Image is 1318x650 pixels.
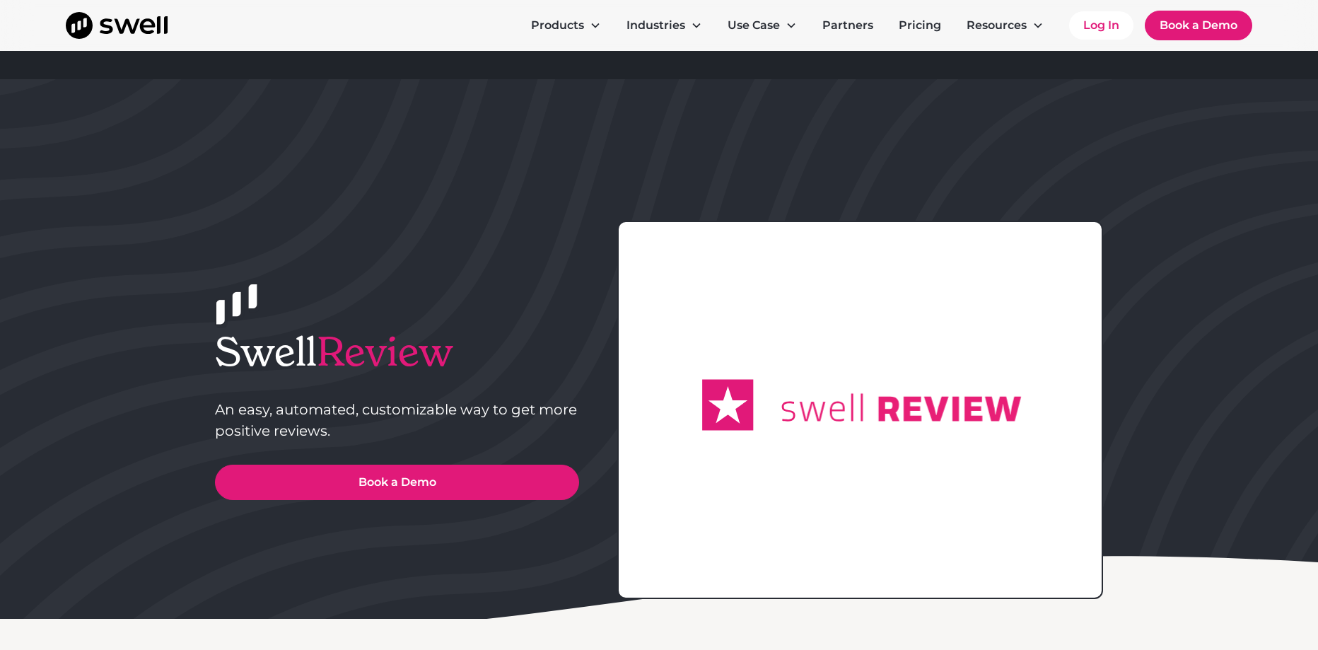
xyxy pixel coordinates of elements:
[520,11,612,40] div: Products
[716,11,808,40] div: Use Case
[626,17,685,34] div: Industries
[887,11,952,40] a: Pricing
[879,397,1022,422] g: REVIEW
[782,394,863,422] g: swell
[1069,11,1133,40] a: Log In
[317,327,453,377] span: Review
[1145,11,1252,40] a: Book a Demo
[215,328,579,376] h1: Swell
[615,11,713,40] div: Industries
[215,465,579,500] a: Book a Demo
[215,399,579,441] p: An easy, automated, customizable way to get more positive reviews.
[811,11,885,40] a: Partners
[967,17,1027,34] div: Resources
[955,11,1055,40] div: Resources
[728,17,780,34] div: Use Case
[66,12,168,39] a: home
[531,17,584,34] div: Products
